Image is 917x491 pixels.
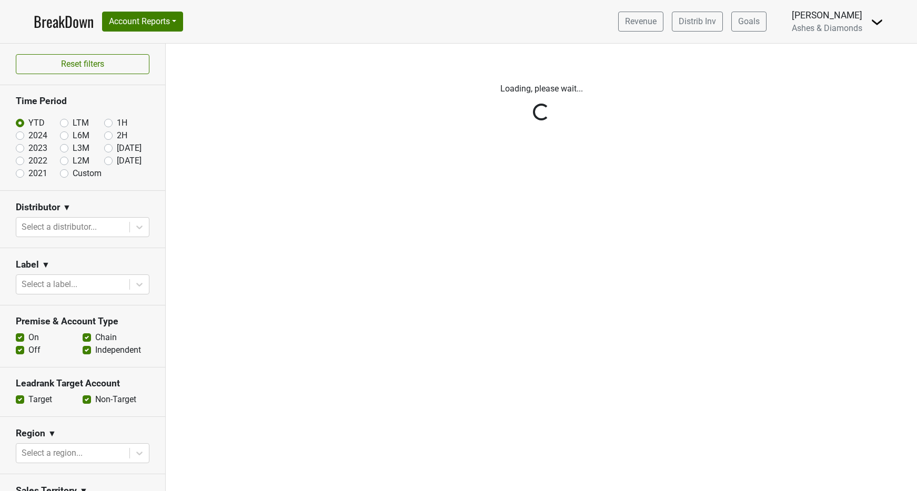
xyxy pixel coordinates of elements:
[672,12,723,32] a: Distrib Inv
[249,83,833,95] p: Loading, please wait...
[34,11,94,33] a: BreakDown
[102,12,183,32] button: Account Reports
[618,12,663,32] a: Revenue
[792,23,862,33] span: Ashes & Diamonds
[792,8,862,22] div: [PERSON_NAME]
[871,16,883,28] img: Dropdown Menu
[731,12,767,32] a: Goals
